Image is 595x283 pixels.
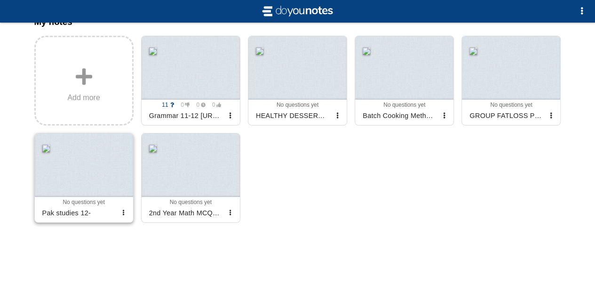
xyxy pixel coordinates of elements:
a: No questions yetHEALTHY DESSERT OPTIONS.pdf [248,36,347,126]
span: 0 [207,102,221,108]
div: Grammar 11-12 [URL][DOMAIN_NAME] [145,108,225,123]
span: Add more [67,94,100,102]
span: No questions yet [277,102,318,108]
span: No questions yet [490,102,532,108]
div: Batch Cooking Methods [359,108,438,123]
button: Options [572,2,591,21]
span: No questions yet [63,199,104,205]
div: Pak studies 12- [39,205,118,220]
a: No questions yetBatch Cooking Methods [355,36,454,126]
span: 0 [176,102,190,108]
span: No questions yet [383,102,425,108]
span: No questions yet [170,199,212,205]
span: 0 [191,102,206,108]
a: 11 0 0 0 Grammar 11-12 [URL][DOMAIN_NAME] [141,36,240,126]
a: No questions yetGROUP FATLOSS PROGRAM BATCH-3.pdf [461,36,561,126]
div: HEALTHY DESSERT OPTIONS.pdf [252,108,332,123]
a: No questions yetPak studies 12- [34,133,134,223]
div: GROUP FATLOSS PROGRAM BATCH-3.pdf [466,108,545,123]
a: No questions yet2nd Year Math MCQs Ch-2([DOMAIN_NAME])_Freeze [141,133,240,223]
div: 2nd Year Math MCQs Ch-2([DOMAIN_NAME])_Freeze [145,205,225,220]
span: 11 [160,102,174,108]
img: svg+xml;base64,CiAgICAgIDxzdmcgdmlld0JveD0iLTIgLTIgMjAgNCIgeG1sbnM9Imh0dHA6Ly93d3cudzMub3JnLzIwMD... [260,4,335,19]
